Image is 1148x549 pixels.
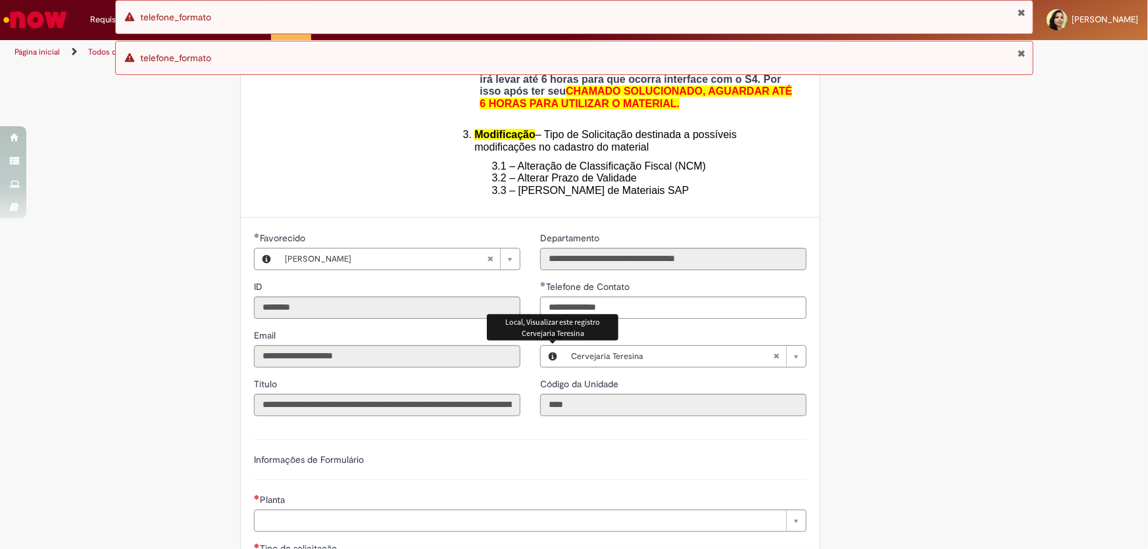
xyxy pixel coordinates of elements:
span: Requisições [90,13,136,26]
a: Página inicial [14,47,60,57]
ul: Trilhas de página [10,40,755,64]
a: Limpar campo Planta [254,510,807,532]
button: Favorecido, Visualizar este registro Sylvya Roberta Araujo Rodrigues [255,249,278,270]
span: Obrigatório Preenchido [540,281,546,287]
strong: Após o código ser cadastrado no ECC irá levar até 6 horas para que ocorra interface com o S4. Por... [480,62,792,109]
img: ServiceNow [1,7,69,33]
label: Somente leitura - Código da Unidade [540,377,621,391]
span: Cervejaria Teresina [571,346,773,367]
span: Modificação [474,129,535,140]
abbr: Limpar campo Favorecido [480,249,500,270]
span: CHAMADO SOLUCIONADO, AGUARDAR ATÉ 6 HORAS PARA UTILIZAR O MATERIAL. [480,85,792,108]
button: Fechar Notificação [1018,48,1026,59]
a: Todos os Catálogos [88,47,158,57]
input: Título [254,394,520,416]
abbr: Limpar campo Local [766,346,786,367]
label: Somente leitura - Email [254,329,278,342]
span: Obrigatório Preenchido [254,233,260,238]
a: Cervejaria TeresinaLimpar campo Local [564,346,806,367]
span: Somente leitura - Título [254,378,280,390]
span: Necessários - Favorecido [260,232,308,244]
label: Informações de Formulário [254,454,364,465]
div: Local, Visualizar este registro Cervejaria Teresina [487,314,618,341]
label: Somente leitura - ID [254,280,265,293]
input: Telefone de Contato [540,297,807,319]
span: Necessários [254,494,260,500]
span: telefone_formato [141,11,212,23]
li: – Tipo de Solicitação destinada a possíveis modificações no cadastro do material [474,129,797,153]
a: [PERSON_NAME]Limpar campo Favorecido [278,249,520,270]
label: Somente leitura - Título [254,377,280,391]
button: Fechar Notificação [1018,7,1026,18]
span: Somente leitura - Departamento [540,232,602,244]
span: 3.1 – Alteração de Classificação Fiscal (NCM) 3.2 – Alterar Prazo de Validade 3.3 – [PERSON_NAME]... [492,160,706,196]
span: Somente leitura - ID [254,281,265,293]
label: Somente leitura - Departamento [540,231,602,245]
span: [PERSON_NAME] [1072,14,1138,25]
span: Telefone de Contato [546,281,632,293]
input: Email [254,345,520,368]
input: ID [254,297,520,319]
span: Somente leitura - Código da Unidade [540,378,621,390]
span: Somente leitura - Email [254,329,278,341]
span: Necessários - Planta [260,494,287,506]
button: Local, Visualizar este registro Cervejaria Teresina [541,346,564,367]
span: [PERSON_NAME] [285,249,487,270]
span: telefone_formato [141,52,212,64]
span: Necessários [254,543,260,548]
input: Departamento [540,248,807,270]
input: Código da Unidade [540,394,807,416]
